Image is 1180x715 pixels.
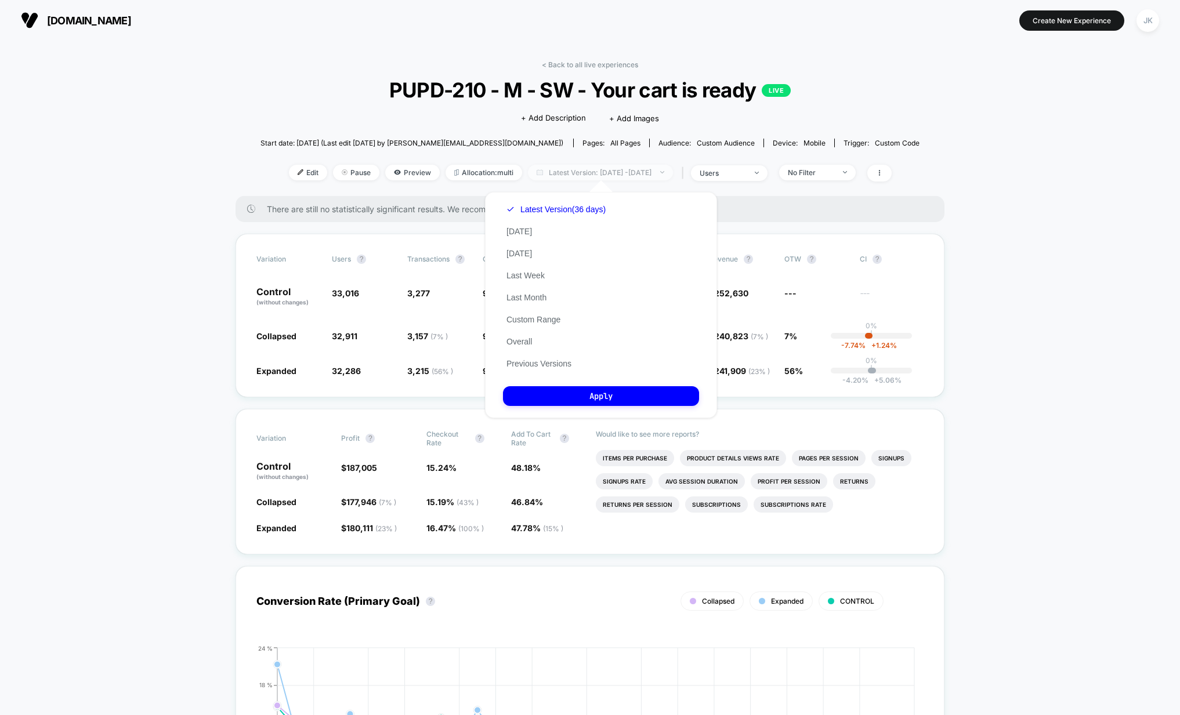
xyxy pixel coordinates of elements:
button: JK [1133,9,1163,32]
button: ? [744,255,753,264]
span: 177,946 [346,497,396,507]
a: < Back to all live experiences [542,60,638,69]
span: ( 7 % ) [379,498,396,507]
span: Expanded [256,523,296,533]
span: (without changes) [256,473,309,480]
span: Preview [385,165,440,180]
li: Avg Session Duration [658,473,745,489]
button: ? [426,597,435,606]
span: --- [784,288,797,298]
button: ? [357,255,366,264]
button: Custom Range [503,314,564,325]
button: Last Month [503,292,550,303]
span: ( 7 % ) [751,332,768,341]
span: 240,823 [714,331,768,341]
p: LIVE [762,84,791,97]
span: ( 56 % ) [432,367,453,376]
tspan: 24 % [258,644,273,651]
p: Control [256,462,330,481]
span: + [871,341,876,350]
span: Start date: [DATE] (Last edit [DATE] by [PERSON_NAME][EMAIL_ADDRESS][DOMAIN_NAME]) [260,139,563,147]
span: $ [341,497,396,507]
span: + Add Description [521,112,586,124]
span: 187,005 [346,463,377,473]
button: [DOMAIN_NAME] [17,11,135,30]
span: all pages [610,139,640,147]
img: end [660,171,664,173]
li: Signups Rate [596,473,653,489]
span: Transactions [407,255,450,263]
span: Expanded [771,597,803,605]
li: Returns [833,473,875,489]
img: rebalance [454,169,459,176]
button: Apply [503,386,699,406]
span: -4.20 % [842,376,868,384]
span: Edit [289,165,327,180]
img: Visually logo [21,12,38,29]
button: [DATE] [503,248,535,259]
span: ( 7 % ) [430,332,448,341]
img: calendar [537,169,543,175]
p: Would like to see more reports? [596,430,924,438]
span: 252,630 [714,288,748,298]
span: Expanded [256,366,296,376]
span: Pause [333,165,379,180]
span: --- [860,290,924,307]
button: ? [455,255,465,264]
span: ( 100 % ) [458,524,484,533]
span: 47.78 % [511,523,563,533]
li: Items Per Purchase [596,450,674,466]
span: mobile [803,139,826,147]
p: Control [256,287,320,307]
span: + [874,376,879,384]
span: Collapsed [256,331,296,341]
span: 15.19 % [426,497,479,507]
img: end [843,171,847,173]
span: 241,909 [714,366,770,376]
span: Checkout Rate [426,430,469,447]
p: | [870,330,873,339]
p: 0% [866,356,877,365]
span: [DOMAIN_NAME] [47,14,131,27]
span: CONTROL [840,597,874,605]
span: 16.47 % [426,523,484,533]
button: [DATE] [503,226,535,237]
div: Audience: [658,139,755,147]
li: Subscriptions [685,496,748,513]
span: 180,111 [346,523,397,533]
li: Pages Per Session [792,450,866,466]
span: Device: [763,139,834,147]
span: ( 23 % ) [748,367,770,376]
span: 32,286 [332,366,361,376]
p: 0% [866,321,877,330]
button: ? [873,255,882,264]
span: There are still no statistically significant results. We recommend waiting a few more days [267,204,921,214]
img: end [755,172,759,174]
span: 56% [784,366,803,376]
span: CI [860,255,924,264]
span: 15.24 % [426,463,457,473]
span: (without changes) [256,299,309,306]
li: Signups [871,450,911,466]
span: Allocation: multi [446,165,522,180]
span: Variation [256,430,320,447]
button: ? [807,255,816,264]
span: ( 23 % ) [375,524,397,533]
span: 48.18 % [511,463,541,473]
span: | [679,165,691,182]
div: JK [1136,9,1159,32]
p: | [870,365,873,373]
span: ( 15 % ) [543,524,563,533]
button: Last Week [503,270,548,281]
span: 46.84 % [511,497,543,507]
div: Trigger: [844,139,920,147]
span: Custom Audience [697,139,755,147]
span: $ [341,523,397,533]
span: users [332,255,351,263]
span: $ [709,288,748,298]
li: Returns Per Session [596,496,679,513]
button: Create New Experience [1019,10,1124,31]
span: Add To Cart Rate [511,430,554,447]
span: 7% [784,331,797,341]
tspan: 18 % [259,681,273,688]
